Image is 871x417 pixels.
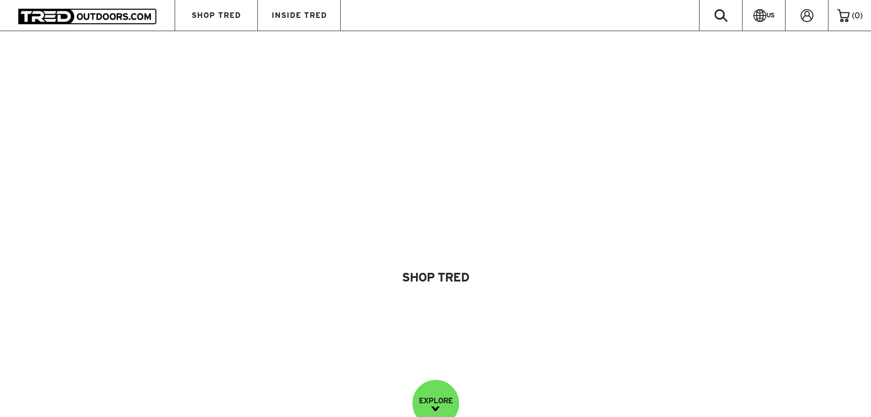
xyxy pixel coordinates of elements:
img: banner-title [184,194,687,223]
img: TRED Outdoors America [18,9,156,24]
a: Shop Tred [370,260,501,294]
span: SHOP TRED [192,11,241,19]
span: ( ) [852,11,863,20]
span: INSIDE TRED [272,11,327,19]
img: cart-icon [837,9,850,22]
span: 0 [855,11,860,20]
img: down-image [431,406,440,411]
